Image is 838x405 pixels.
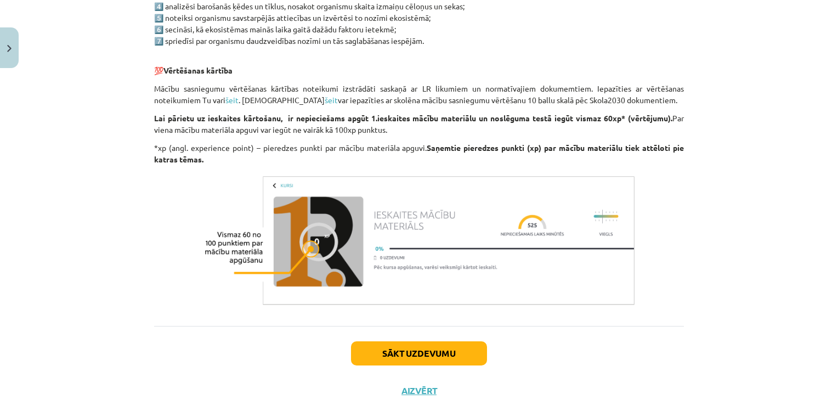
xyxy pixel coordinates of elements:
p: Par viena mācību materiāla apguvi var iegūt ne vairāk kā 100xp punktus. [154,113,684,136]
p: *xp (angl. experience point) – pieredzes punkti par mācību materiāla apguvi. [154,142,684,165]
p: 💯 [154,53,684,76]
img: icon-close-lesson-0947bae3869378f0d4975bcd49f059093ad1ed9edebbc8119c70593378902aed.svg [7,45,12,52]
strong: Lai pārietu uz ieskaites kārtošanu, ir nepieciešams apgūt 1.ieskaites mācību materiālu un noslēgu... [154,113,672,123]
a: šeit [325,95,338,105]
a: šeit [225,95,239,105]
strong: Vērtēšanas kārtība [163,65,233,75]
button: Aizvērt [398,385,440,396]
button: Sākt uzdevumu [351,341,487,365]
p: Mācību sasniegumu vērtēšanas kārtības noteikumi izstrādāti saskaņā ar LR likumiem un normatīvajie... [154,83,684,106]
